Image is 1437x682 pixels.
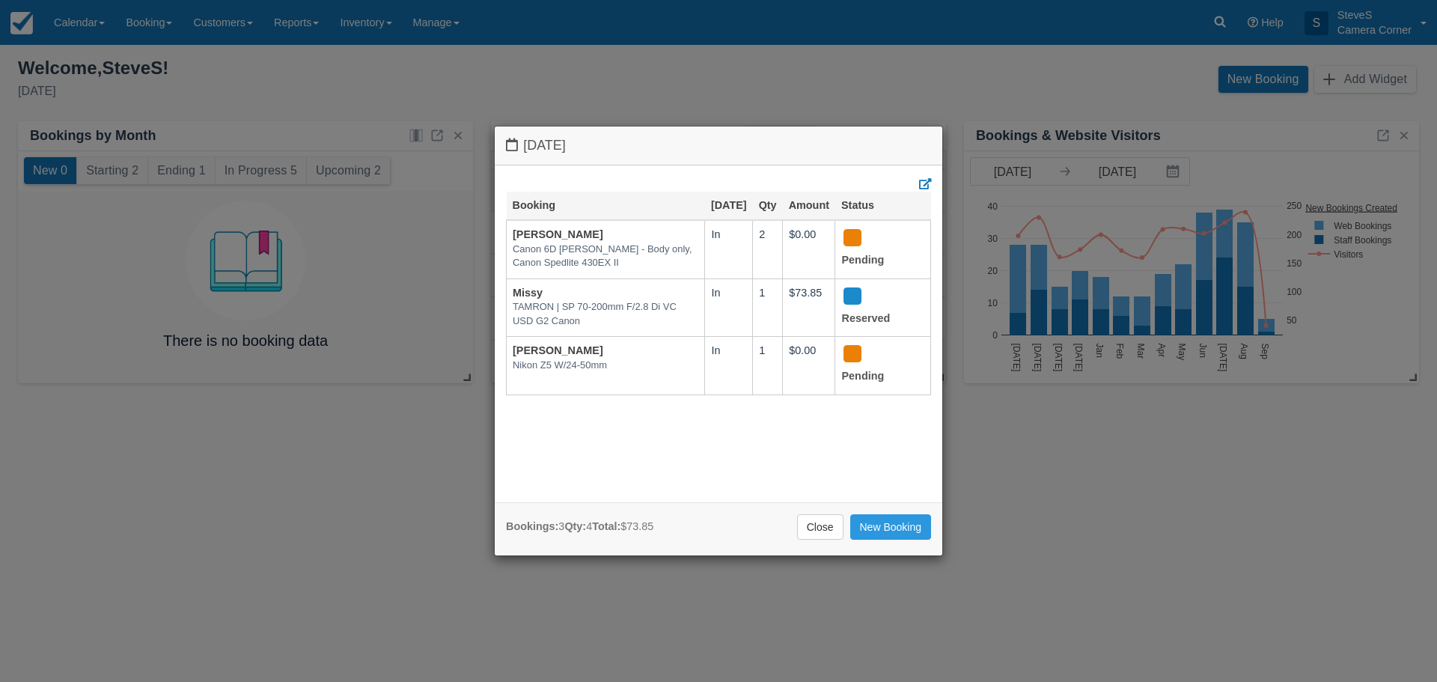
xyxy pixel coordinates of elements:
a: Qty [759,199,777,211]
a: New Booking [850,514,932,540]
em: TAMRON | SP 70-200mm F/2.8 Di VC USD G2 Canon [513,300,698,328]
div: Reserved [841,285,911,331]
strong: Bookings: [506,520,558,532]
td: $0.00 [783,220,835,278]
td: In [705,278,753,337]
td: In [705,337,753,395]
td: 1 [753,278,783,337]
div: 3 4 $73.85 [506,519,653,535]
div: Pending [841,227,911,273]
a: [PERSON_NAME] [513,344,603,356]
td: $73.85 [783,278,835,337]
td: 2 [753,220,783,278]
a: Missy [513,287,543,299]
td: In [705,220,753,278]
a: Status [841,199,874,211]
a: [DATE] [711,199,747,211]
strong: Total: [592,520,620,532]
em: Nikon Z5 W/24-50mm [513,359,698,373]
h4: [DATE] [506,138,931,153]
a: Amount [789,199,829,211]
td: 1 [753,337,783,395]
a: Booking [513,199,556,211]
a: Close [797,514,843,540]
td: $0.00 [783,337,835,395]
div: Pending [841,343,911,389]
strong: Qty: [564,520,586,532]
em: Canon 6D [PERSON_NAME] - Body only, Canon Spedlite 430EX II [513,243,698,270]
a: [PERSON_NAME] [513,228,603,240]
